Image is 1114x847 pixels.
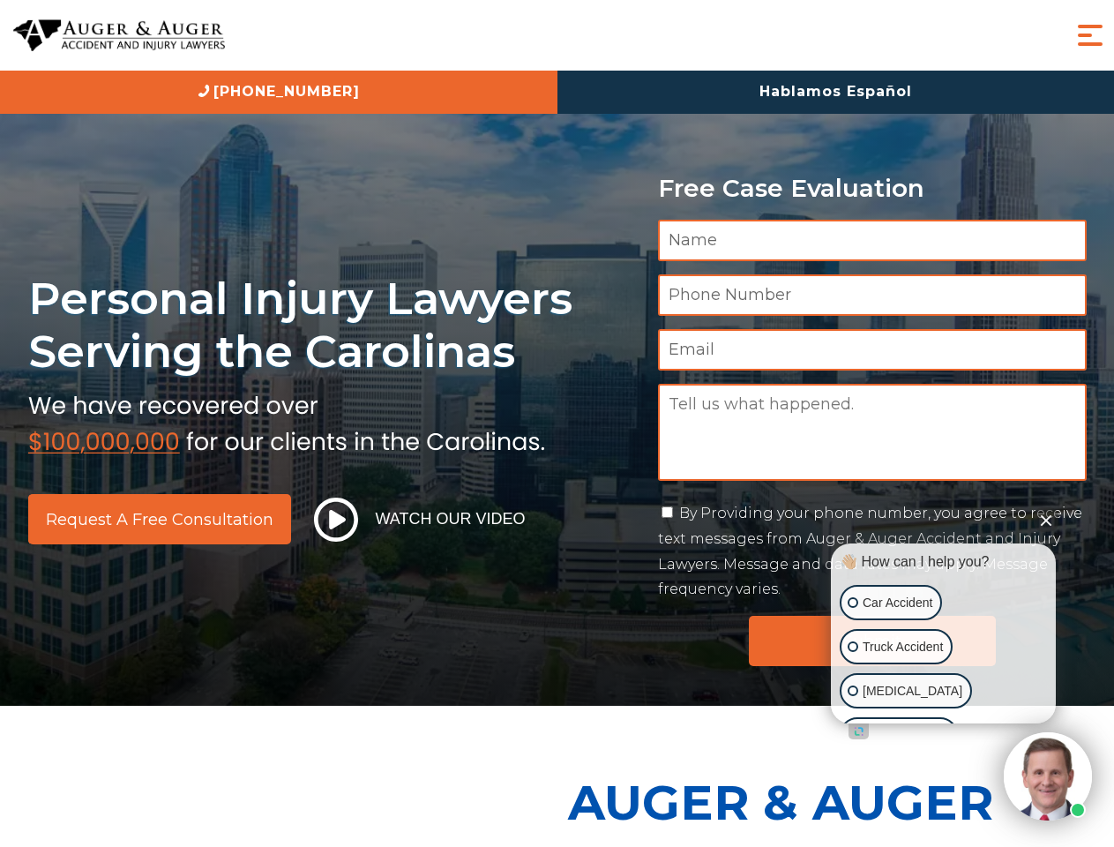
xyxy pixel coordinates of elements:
[658,274,1087,316] input: Phone Number
[568,759,1104,846] p: Auger & Auger
[658,220,1087,261] input: Name
[28,387,545,454] img: sub text
[863,680,962,702] p: [MEDICAL_DATA]
[849,723,869,739] a: Open intaker chat
[46,512,273,528] span: Request a Free Consultation
[1004,732,1092,821] img: Intaker widget Avatar
[658,329,1087,371] input: Email
[28,494,291,544] a: Request a Free Consultation
[1073,18,1108,53] button: Menu
[309,497,531,543] button: Watch Our Video
[28,272,637,379] h1: Personal Injury Lawyers Serving the Carolinas
[863,636,943,658] p: Truck Accident
[13,19,225,52] img: Auger & Auger Accident and Injury Lawyers Logo
[1034,507,1058,532] button: Close Intaker Chat Widget
[749,616,996,666] input: Submit
[863,592,932,614] p: Car Accident
[835,552,1051,572] div: 👋🏼 How can I help you?
[658,505,1082,597] label: By Providing your phone number, you agree to receive text messages from Auger & Auger Accident an...
[658,175,1087,202] p: Free Case Evaluation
